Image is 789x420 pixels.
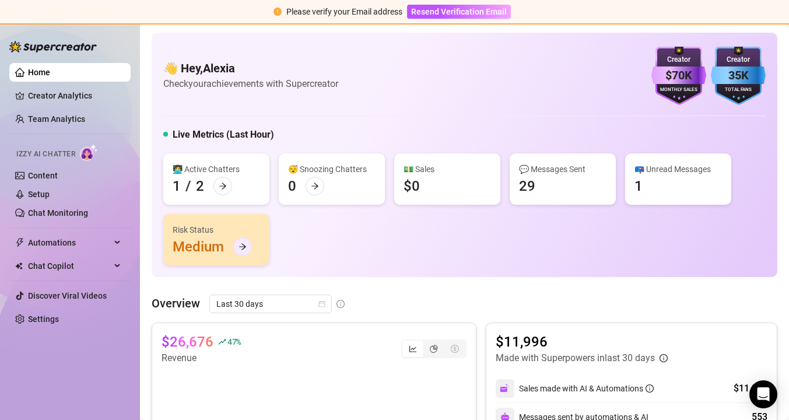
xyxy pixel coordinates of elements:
div: Monthly Sales [651,86,706,94]
span: line-chart [409,345,417,353]
span: arrow-right [311,182,319,190]
article: Check your achievements with Supercreator [163,76,338,91]
div: $70K [651,66,706,85]
span: info-circle [646,384,654,393]
span: pie-chart [430,345,438,353]
button: Resend Verification Email [407,5,511,19]
span: info-circle [336,300,345,308]
div: 💬 Messages Sent [519,163,606,176]
span: thunderbolt [15,238,24,247]
div: Open Intercom Messenger [749,380,777,408]
article: $26,676 [162,332,213,351]
a: Chat Monitoring [28,208,88,218]
span: exclamation-circle [273,8,282,16]
a: Content [28,171,58,180]
span: Last 30 days [216,295,325,313]
h5: Live Metrics (Last Hour) [173,128,274,142]
a: Discover Viral Videos [28,291,107,300]
div: Sales made with AI & Automations [519,382,654,395]
span: dollar-circle [451,345,459,353]
span: rise [218,338,226,346]
span: info-circle [660,354,668,362]
div: 👩‍💻 Active Chatters [173,163,260,176]
span: Izzy AI Chatter [16,149,75,160]
div: Creator [711,54,766,65]
div: 35K [711,66,766,85]
span: Automations [28,233,111,252]
span: calendar [318,300,325,307]
div: Creator [651,54,706,65]
div: Risk Status [173,223,260,236]
img: logo-BBDzfeDw.svg [9,41,97,52]
div: 💵 Sales [404,163,491,176]
article: Overview [152,295,200,312]
a: Settings [28,314,59,324]
article: Made with Superpowers in last 30 days [496,351,655,365]
div: segmented control [401,339,467,358]
img: AI Chatter [80,144,98,161]
a: Team Analytics [28,114,85,124]
div: 😴 Snoozing Chatters [288,163,376,176]
span: Chat Copilot [28,257,111,275]
div: 1 [173,177,181,195]
a: Home [28,68,50,77]
div: 29 [519,177,535,195]
div: 0 [288,177,296,195]
img: Chat Copilot [15,262,23,270]
div: $11,996 [734,381,767,395]
img: blue-badge-DgoSNQY1.svg [711,47,766,105]
span: 47 % [227,336,241,347]
span: arrow-right [239,243,247,251]
article: $11,996 [496,332,668,351]
article: Revenue [162,351,241,365]
img: svg%3e [500,383,510,394]
span: arrow-right [219,182,227,190]
img: purple-badge-B9DA21FR.svg [651,47,706,105]
div: 1 [634,177,643,195]
span: Resend Verification Email [411,7,507,16]
div: $0 [404,177,420,195]
div: Total Fans [711,86,766,94]
h4: 👋 Hey, Alexia [163,60,338,76]
div: 2 [196,177,204,195]
a: Setup [28,190,50,199]
div: Please verify your Email address [286,5,402,18]
div: 📪 Unread Messages [634,163,722,176]
a: Creator Analytics [28,86,121,105]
